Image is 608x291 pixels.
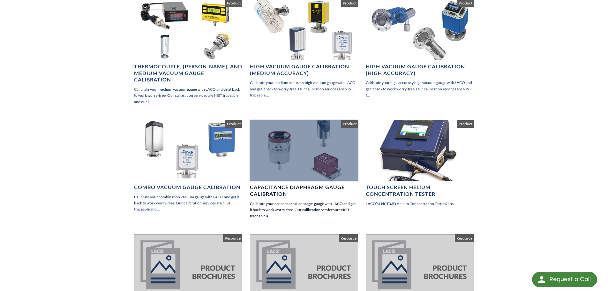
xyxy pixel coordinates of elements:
[250,201,358,219] p: Calibrate your capacitance diaphragm gauge with LACO and get it back to work worry-free. Our cali...
[341,120,358,128] span: Product
[134,86,242,105] p: Calibrate your medium vacuum gauge with LACO and get it back to work worry-free. Our calibration ...
[532,272,597,287] div: Request a Call
[366,184,474,197] h4: Touch Screen Helium Concentration Tester
[366,120,474,207] a: Touch Screen Helium Concentration Tester LACO’s LHCT03D Helium Concentration Tester&nbs... Product
[250,63,358,77] h4: High Vacuum Gauge Calibration (Medium Accuracy)
[134,120,242,212] a: Combo Vacuum Gauge Calibration Calibrate your combination vacuum gauge with LACO and get it back ...
[366,80,474,98] p: Calibrate your high accuracy high vacuum gauge with LACO and get it back to work worry-free. Our ...
[366,63,474,77] h4: High Vacuum Gauge Calibration (High Accuracy)
[134,184,242,191] h4: Combo Vacuum Gauge Calibration
[366,201,474,207] p: LACO’s LHCT03D Helium Concentration Tester&nbs...
[134,63,242,83] h4: Thermocouple, [PERSON_NAME], and Medium Vacuum Gauge Calibration
[134,194,242,212] p: Calibrate your combination vacuum gauge with LACO and get it back to work worry-free. Our calibra...
[550,272,591,287] div: Request a Call
[250,80,358,98] p: Calibrate your medium accuracy high vacuum gauge with LACO and get it back to worry-free. Our cal...
[250,184,358,197] h4: Capacitance Diaphragm Gauge Calibration
[223,234,242,242] span: Resource
[225,120,242,128] span: Product
[537,274,547,285] img: round button
[250,120,358,219] a: Capacitance Diaphragm Gauge Calibration Calibrate your capacitance diaphragm gauge with LACO and ...
[455,234,474,242] span: Resource
[339,234,358,242] span: Resource
[457,120,474,128] span: Product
